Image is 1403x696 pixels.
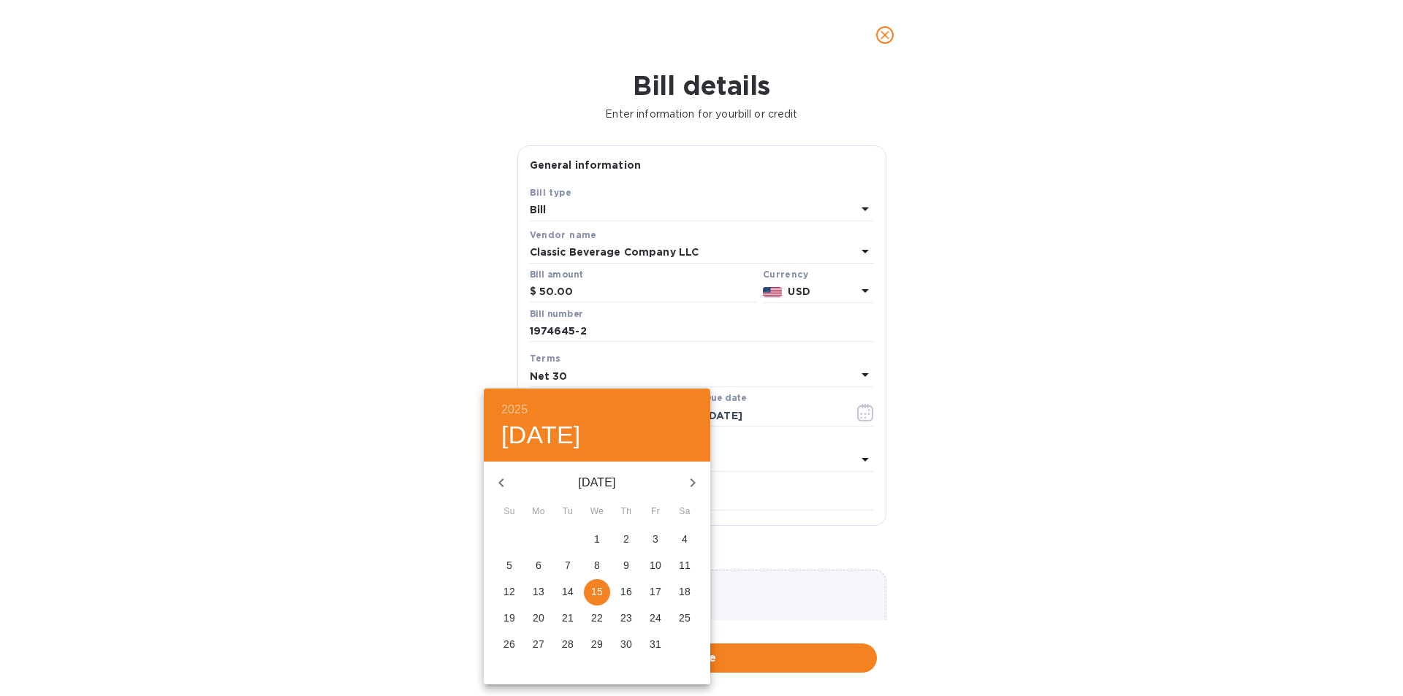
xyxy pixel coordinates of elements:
[623,532,629,546] p: 2
[565,558,571,573] p: 7
[672,553,698,579] button: 11
[682,532,688,546] p: 4
[584,553,610,579] button: 8
[679,558,691,573] p: 11
[562,584,574,599] p: 14
[672,605,698,632] button: 25
[536,558,541,573] p: 6
[591,611,603,625] p: 22
[584,632,610,658] button: 29
[613,579,639,605] button: 16
[642,632,669,658] button: 31
[613,605,639,632] button: 23
[525,505,552,519] span: Mo
[555,553,581,579] button: 7
[650,637,661,651] p: 31
[672,527,698,553] button: 4
[650,558,661,573] p: 10
[525,553,552,579] button: 6
[525,632,552,658] button: 27
[613,553,639,579] button: 9
[672,505,698,519] span: Sa
[650,611,661,625] p: 24
[562,611,574,625] p: 21
[555,605,581,632] button: 21
[613,632,639,658] button: 30
[533,584,544,599] p: 13
[584,579,610,605] button: 15
[555,579,581,605] button: 14
[591,637,603,651] p: 29
[594,532,600,546] p: 1
[653,532,658,546] p: 3
[620,637,632,651] p: 30
[506,558,512,573] p: 5
[584,527,610,553] button: 1
[620,584,632,599] p: 16
[525,579,552,605] button: 13
[525,605,552,632] button: 20
[584,605,610,632] button: 22
[623,558,629,573] p: 9
[503,637,515,651] p: 26
[591,584,603,599] p: 15
[503,584,515,599] p: 12
[496,553,522,579] button: 5
[650,584,661,599] p: 17
[642,505,669,519] span: Fr
[555,632,581,658] button: 28
[555,505,581,519] span: Tu
[584,505,610,519] span: We
[679,611,691,625] p: 25
[642,527,669,553] button: 3
[503,611,515,625] p: 19
[613,527,639,553] button: 2
[642,605,669,632] button: 24
[496,632,522,658] button: 26
[533,611,544,625] p: 20
[533,637,544,651] p: 27
[496,605,522,632] button: 19
[501,399,528,420] button: 2025
[501,420,581,451] button: [DATE]
[620,611,632,625] p: 23
[642,553,669,579] button: 10
[594,558,600,573] p: 8
[679,584,691,599] p: 18
[496,579,522,605] button: 12
[642,579,669,605] button: 17
[519,474,675,492] p: [DATE]
[496,505,522,519] span: Su
[672,579,698,605] button: 18
[613,505,639,519] span: Th
[562,637,574,651] p: 28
